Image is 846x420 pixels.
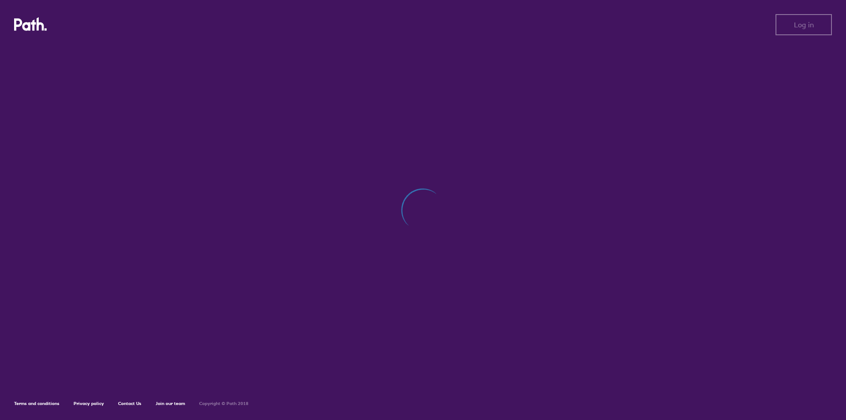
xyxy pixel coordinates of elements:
button: Log in [775,14,832,35]
a: Contact Us [118,401,141,406]
h6: Copyright © Path 2018 [199,401,249,406]
a: Privacy policy [74,401,104,406]
span: Log in [794,21,814,29]
a: Terms and conditions [14,401,59,406]
a: Join our team [156,401,185,406]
